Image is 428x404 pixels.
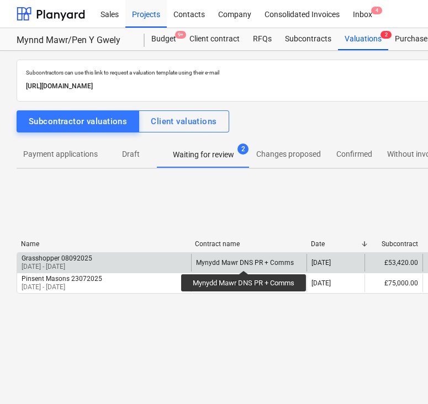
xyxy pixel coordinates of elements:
[256,148,321,160] p: Changes proposed
[278,28,338,50] a: Subcontracts
[334,148,374,160] p: Confirmed
[22,283,102,292] p: [DATE] - [DATE]
[371,7,382,14] span: 4
[373,351,428,404] iframe: Chat Widget
[246,28,278,50] a: RFQs
[196,259,294,267] div: Mynydd Mawr DNS PR + Comms
[311,279,331,287] div: [DATE]
[364,274,422,292] div: £75,000.00
[311,240,360,248] div: Date
[17,35,131,46] div: Mynnd Mawr/Pen Y Gwely
[195,240,302,248] div: Contract name
[145,28,183,50] a: Budget9+
[381,31,392,39] span: 2
[17,110,139,132] button: Subcontractor valuations
[22,254,92,262] div: Grasshopper 08092025
[183,28,246,50] a: Client contract
[139,110,229,132] button: Client valuations
[175,31,186,39] span: 9+
[23,148,98,160] p: Payment applications
[369,240,418,248] div: Subcontract
[311,259,331,267] div: [DATE]
[237,143,249,155] span: 2
[29,114,127,129] div: Subcontractor valuations
[22,262,92,272] p: [DATE] - [DATE]
[173,149,234,161] p: Waiting for review
[196,279,260,287] div: Landowner Contracts
[111,148,151,160] p: Draft
[338,28,388,50] div: Valuations
[364,254,422,272] div: £53,420.00
[145,28,183,50] div: Budget
[22,275,102,283] div: Pinsent Masons 23072025
[21,240,186,248] div: Name
[338,28,388,50] a: Valuations2
[151,114,216,129] div: Client valuations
